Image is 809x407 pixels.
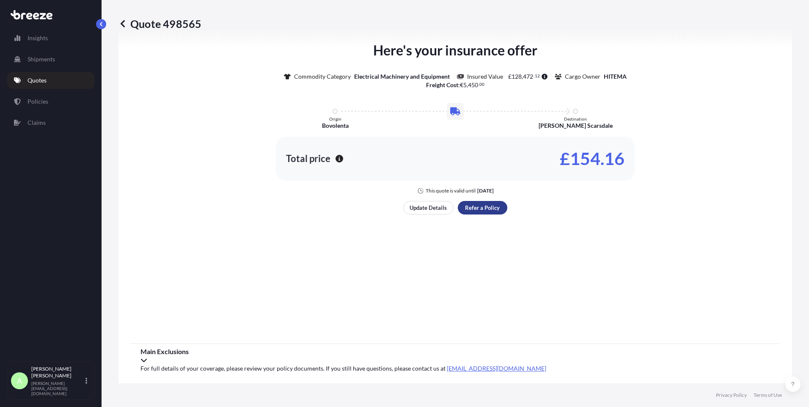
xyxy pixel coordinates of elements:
[7,72,94,89] a: Quotes
[460,82,463,88] span: €
[465,203,500,212] p: Refer a Policy
[403,201,454,214] button: Update Details
[354,72,450,81] p: Electrical Machinery and Equipment
[373,40,537,60] p: Here's your insurance offer
[329,116,341,121] p: Origin
[467,72,503,81] p: Insured Value
[565,72,600,81] p: Cargo Owner
[118,17,201,30] p: Quote 498565
[426,81,485,89] p: :
[539,121,613,130] p: [PERSON_NAME] Scarsdale
[458,201,507,214] button: Refer a Policy
[17,377,22,385] span: A
[479,83,479,86] span: .
[560,152,625,165] p: £154.16
[28,76,47,85] p: Quotes
[426,81,458,88] b: Freight Cost
[140,364,770,373] span: For full details of your coverage, please review your policy documents. If you still have questio...
[31,366,84,379] p: [PERSON_NAME] [PERSON_NAME]
[534,74,534,77] span: .
[535,74,540,77] span: 12
[322,121,349,130] p: Bovolenta
[426,187,476,194] p: This quote is valid until
[754,392,782,399] a: Terms of Use
[31,381,84,396] p: [PERSON_NAME][EMAIL_ADDRESS][DOMAIN_NAME]
[564,116,587,121] p: Destination
[286,154,330,163] p: Total price
[28,118,46,127] p: Claims
[468,82,478,88] span: 450
[479,83,484,86] span: 00
[447,365,546,372] a: [EMAIL_ADDRESS][DOMAIN_NAME]
[522,74,523,80] span: ,
[508,74,512,80] span: £
[140,347,770,356] span: Main Exclusions
[28,34,48,42] p: Insights
[604,72,627,81] p: HITEMA
[523,74,533,80] span: 472
[7,93,94,110] a: Policies
[28,55,55,63] p: Shipments
[294,72,351,81] p: Commodity Category
[7,114,94,131] a: Claims
[7,30,94,47] a: Insights
[7,51,94,68] a: Shipments
[716,392,747,399] a: Privacy Policy
[410,203,447,212] p: Update Details
[467,82,468,88] span: ,
[512,74,522,80] span: 128
[28,97,48,106] p: Policies
[140,347,770,364] div: Main Exclusions
[477,187,494,194] p: [DATE]
[463,82,467,88] span: 5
